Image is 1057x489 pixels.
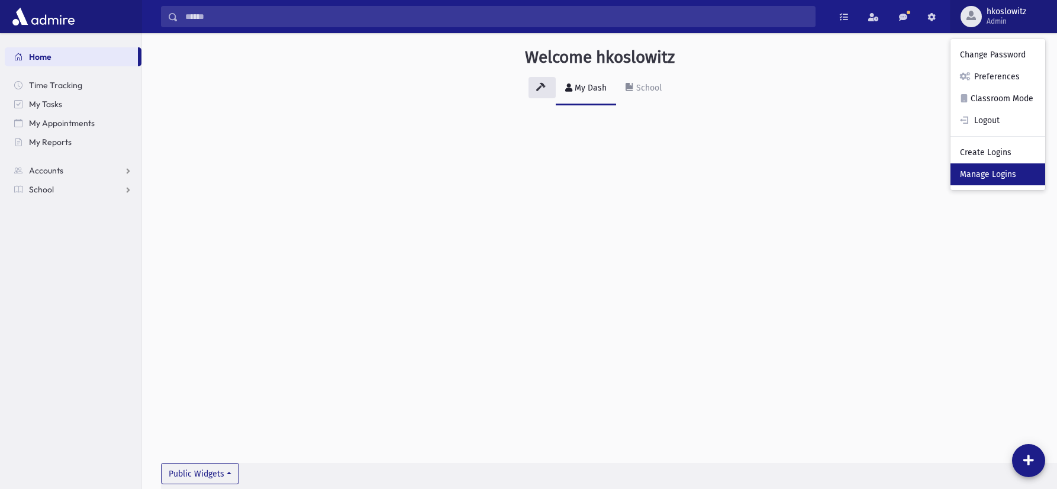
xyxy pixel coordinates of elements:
[29,118,95,128] span: My Appointments
[987,7,1026,17] span: hkoslowitz
[950,88,1045,110] a: Classroom Mode
[5,114,141,133] a: My Appointments
[29,137,72,147] span: My Reports
[525,47,675,67] h3: Welcome hkoslowitz
[5,76,141,95] a: Time Tracking
[5,161,141,180] a: Accounts
[616,72,671,105] a: School
[29,52,51,62] span: Home
[634,83,662,93] div: School
[572,83,607,93] div: My Dash
[950,44,1045,66] a: Change Password
[950,110,1045,131] a: Logout
[29,80,82,91] span: Time Tracking
[950,163,1045,185] a: Manage Logins
[29,99,62,110] span: My Tasks
[29,165,63,176] span: Accounts
[5,180,141,199] a: School
[556,72,616,105] a: My Dash
[5,47,138,66] a: Home
[9,5,78,28] img: AdmirePro
[5,95,141,114] a: My Tasks
[161,463,239,484] button: Public Widgets
[5,133,141,152] a: My Reports
[29,184,54,195] span: School
[950,66,1045,88] a: Preferences
[987,17,1026,26] span: Admin
[950,141,1045,163] a: Create Logins
[178,6,815,27] input: Search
